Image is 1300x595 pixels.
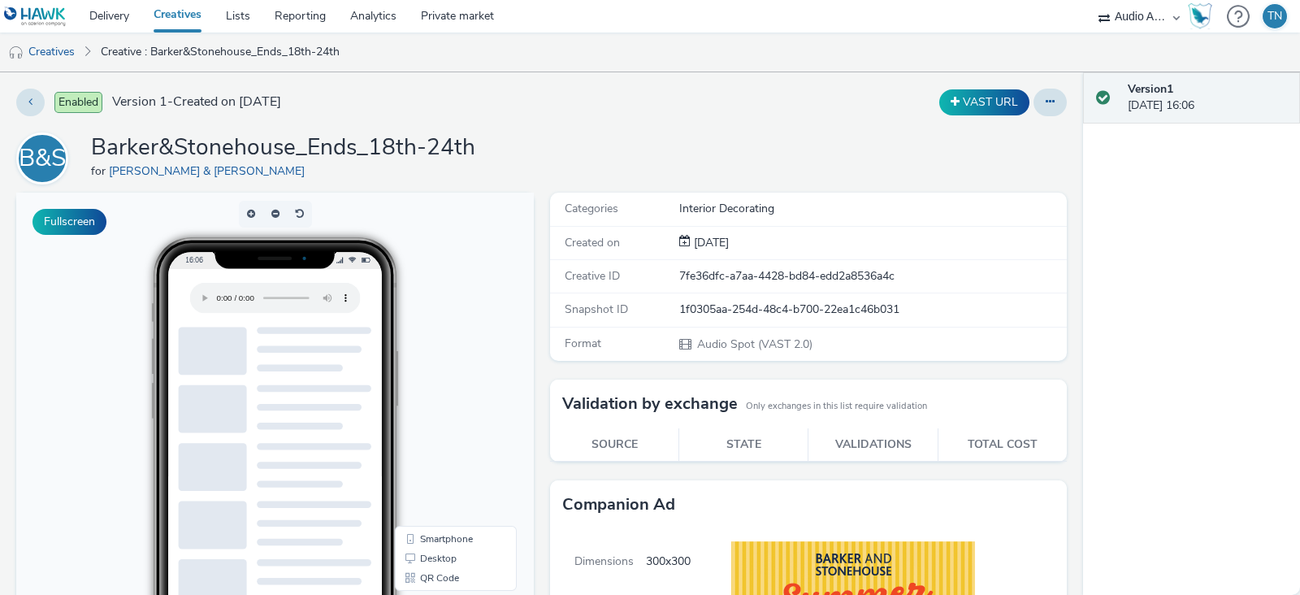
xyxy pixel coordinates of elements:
span: Created on [565,235,620,250]
img: audio [8,45,24,61]
th: Validations [808,428,938,462]
span: Version 1 - Created on [DATE] [112,93,281,111]
li: Desktop [382,356,497,376]
h3: Validation by exchange [562,392,738,416]
li: QR Code [382,376,497,395]
th: Total cost [938,428,1067,462]
strong: Version 1 [1128,81,1173,97]
a: [PERSON_NAME] & [PERSON_NAME] [109,163,311,179]
div: 1f0305aa-254d-48c4-b700-22ea1c46b031 [679,302,1066,318]
span: [DATE] [691,235,729,250]
img: Hawk Academy [1188,3,1212,29]
span: Enabled [54,92,102,113]
span: QR Code [404,380,443,390]
span: Snapshot ID [565,302,628,317]
span: for [91,163,109,179]
img: undefined Logo [4,7,67,27]
span: Categories [565,201,618,216]
h3: Companion Ad [562,493,675,517]
a: Creative : Barker&Stonehouse_Ends_18th-24th [93,33,348,72]
div: Duplicate the creative as a VAST URL [935,89,1033,115]
span: Desktop [404,361,440,371]
li: Smartphone [382,337,497,356]
div: 7fe36dfc-a7aa-4428-bd84-edd2a8536a4c [679,268,1066,284]
button: VAST URL [939,89,1029,115]
span: Format [565,336,601,351]
span: 16:06 [169,63,187,72]
th: Source [550,428,679,462]
h1: Barker&Stonehouse_Ends_18th-24th [91,132,475,163]
span: Creative ID [565,268,620,284]
span: Audio Spot (VAST 2.0) [695,337,812,352]
div: TN [1267,4,1282,28]
a: B&S [16,150,75,166]
div: Creation 18 August 2025, 16:06 [691,235,729,251]
th: State [679,428,808,462]
div: B&S [19,136,67,181]
button: Fullscreen [32,209,106,235]
div: [DATE] 16:06 [1128,81,1287,115]
div: Interior Decorating [679,201,1066,217]
span: Smartphone [404,341,457,351]
a: Hawk Academy [1188,3,1219,29]
small: Only exchanges in this list require validation [746,400,927,413]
